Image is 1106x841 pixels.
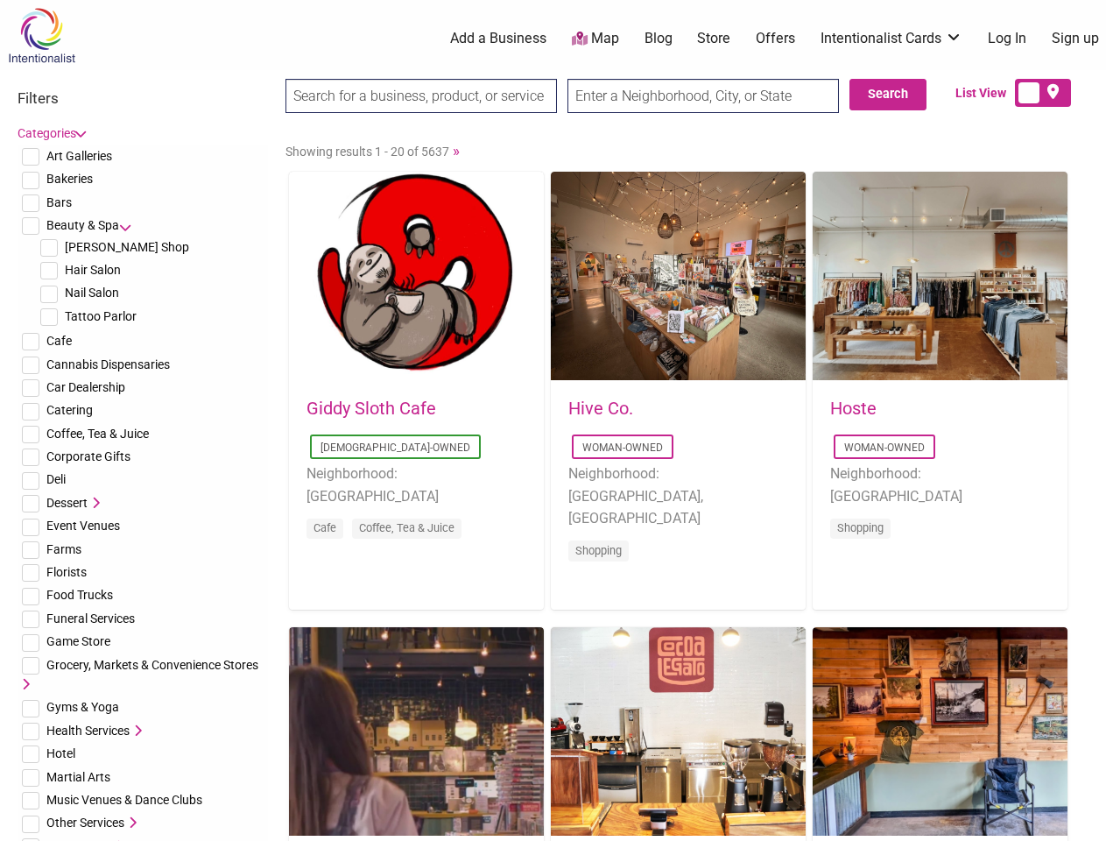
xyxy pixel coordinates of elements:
span: Cannabis Dispensaries [46,357,170,371]
a: Categories [18,126,84,140]
span: Coffee, Tea & Juice [46,427,149,441]
a: Giddy Sloth Cafe [306,398,436,419]
span: Tattoo Parlor [65,309,137,323]
span: Event Venues [46,519,120,533]
a: Offers [756,29,795,48]
span: Beauty & Spa [46,218,119,232]
span: Hotel [46,746,75,760]
span: Gyms & Yoga [46,700,119,714]
span: Martial Arts [46,770,110,784]
a: Store [697,29,730,48]
a: Intentionalist Cards [821,29,962,48]
span: Other Services [46,816,124,830]
span: [PERSON_NAME] Shop [65,240,189,254]
button: Search [849,79,926,110]
h3: Filters [18,89,268,107]
span: Bars [46,195,72,209]
span: Nail Salon [65,286,119,300]
span: Showing results 1 - 20 of 5637 [285,145,449,159]
a: Sign up [1052,29,1099,48]
span: Food Trucks [46,588,113,602]
span: Catering [46,403,93,417]
a: Shopping [837,521,884,534]
span: Grocery, Markets & Convenience Stores [46,658,258,672]
span: Hair Salon [65,263,121,277]
span: Health Services [46,724,130,738]
a: » [453,142,460,159]
span: Game Store [46,634,110,648]
span: Bakeries [46,172,93,186]
a: Shopping [575,544,622,557]
a: Woman-Owned [844,442,925,454]
span: Dessert [46,496,88,510]
a: Coffee, Tea & Juice [359,521,454,534]
li: Neighborhood: [GEOGRAPHIC_DATA], [GEOGRAPHIC_DATA] [568,463,788,530]
a: Woman-Owned [582,442,663,454]
a: Hoste [830,398,877,419]
input: Search for a business, product, or service [285,79,557,113]
input: Enter a Neighborhood, City, or State [567,79,839,113]
a: Add a Business [450,29,546,48]
li: Neighborhood: [GEOGRAPHIC_DATA] [306,463,526,507]
span: Car Dealership [46,380,125,394]
span: Florists [46,565,87,579]
span: List View [955,84,1015,102]
a: [DEMOGRAPHIC_DATA]-Owned [321,442,470,454]
span: Farms [46,542,81,556]
a: Hive Co. [568,398,633,419]
li: Neighborhood: [GEOGRAPHIC_DATA] [830,463,1050,507]
a: Map [572,29,619,49]
a: Cafe [313,521,336,534]
span: Deli [46,472,66,486]
span: Music Venues & Dance Clubs [46,793,202,807]
a: Log In [988,29,1026,48]
span: Cafe [46,334,72,348]
span: Funeral Services [46,611,135,625]
span: Art Galleries [46,149,112,163]
a: Blog [645,29,673,48]
span: Corporate Gifts [46,449,130,463]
